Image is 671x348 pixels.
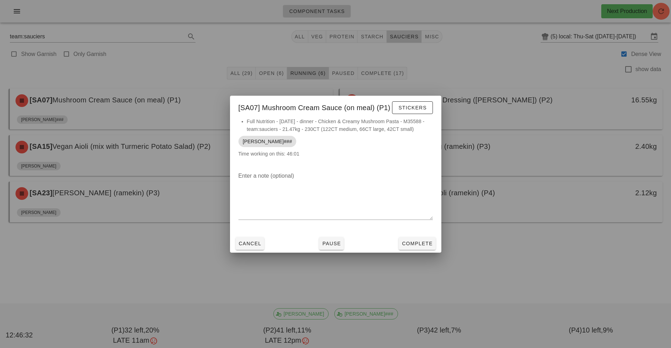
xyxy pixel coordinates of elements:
span: Complete [402,241,433,246]
span: Cancel [238,241,262,246]
span: Stickers [398,105,427,110]
button: Cancel [236,237,265,250]
li: Full Nutrition - [DATE] - dinner - Chicken & Creamy Mushroom Pasta - M35588 - team:sauciers - 21.... [247,118,433,133]
div: [SA07] Mushroom Cream Sauce (on meal) (P1) [230,96,441,118]
span: Pause [322,241,341,246]
button: Complete [399,237,435,250]
div: Time working on this: 46:01 [230,118,441,165]
span: [PERSON_NAME]### [243,136,292,147]
button: Stickers [392,101,433,114]
button: Pause [319,237,344,250]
